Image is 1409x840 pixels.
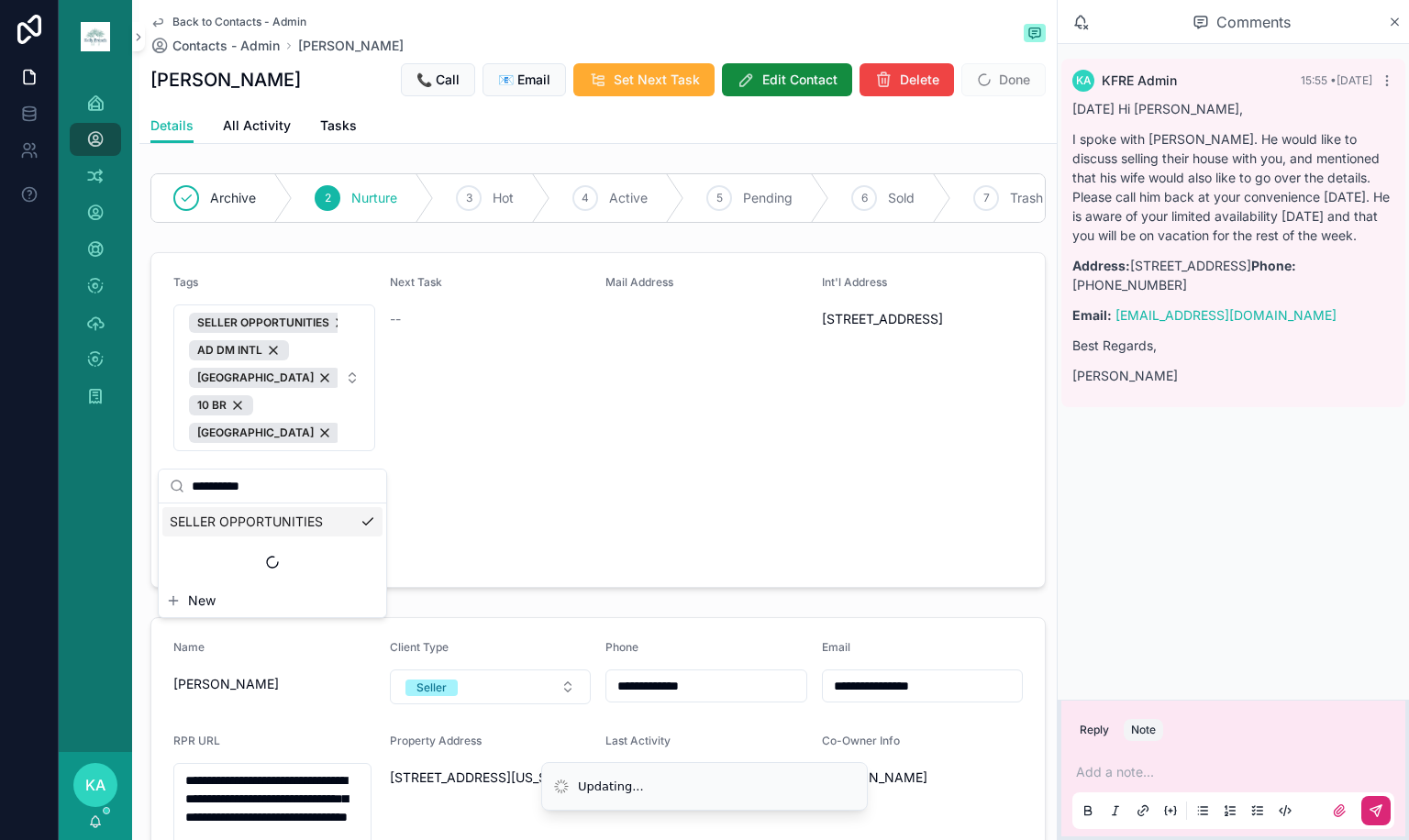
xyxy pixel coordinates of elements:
span: 5 [716,191,723,205]
span: Tasks [320,116,357,135]
button: Delete [860,63,954,96]
span: KA [85,774,105,796]
span: Client Type [390,640,449,654]
button: Reply [1072,719,1116,741]
span: SELLER OPPORTUNITIES [197,315,329,330]
span: Phone [605,640,638,654]
span: Details [150,116,194,135]
span: Mail Address [605,275,673,289]
a: Tasks [320,109,357,146]
span: [STREET_ADDRESS][US_STATE] [390,768,592,787]
span: [STREET_ADDRESS] [822,310,1024,328]
button: New [166,591,379,610]
button: Note [1124,719,1163,741]
span: Last Activity [605,734,671,747]
span: Property Address [390,734,482,747]
button: Unselect 743 [189,423,340,443]
span: 2 [325,191,331,205]
button: Unselect 777 [189,368,340,388]
button: Set Next Task [573,63,715,96]
span: 15:55 • [DATE] [1301,73,1372,87]
button: Unselect 748 [189,313,356,333]
span: KFRE Admin [1102,72,1177,90]
button: Unselect 936 [189,340,289,360]
button: Edit Contact [722,63,852,96]
span: 4 [582,191,589,205]
strong: Email: [1072,307,1112,323]
span: KA [1076,73,1092,88]
span: Name [173,640,205,654]
span: Next Task [390,275,442,289]
span: Co-Owner Info [822,734,900,747]
p: [PERSON_NAME] [1072,366,1394,385]
span: 3 [466,191,472,205]
span: [PERSON_NAME] [822,768,1024,787]
p: [STREET_ADDRESS] [PHONE_NUMBER]‬ [1072,256,1394,294]
span: Pending [743,189,793,207]
span: Back to Contacts - Admin [172,15,306,29]
p: I spoke with [PERSON_NAME]. He would like to discuss selling their house with you, and mentioned ... [1072,129,1394,245]
a: Back to Contacts - Admin [150,15,306,29]
a: [EMAIL_ADDRESS][DOMAIN_NAME] [1115,307,1337,323]
span: New [188,591,216,610]
a: Details [150,109,194,144]
button: Select Button [173,304,375,451]
span: SELLER OPPORTUNITIES [170,513,323,531]
span: Int'l Address [822,275,887,289]
span: 📧 Email [498,71,550,89]
span: [GEOGRAPHIC_DATA] [197,370,314,385]
button: Unselect 764 [189,395,253,415]
span: Contacts - Admin [172,37,280,55]
span: All Activity [223,116,291,135]
span: 6 [861,191,868,205]
span: Active [609,189,648,207]
span: -- [390,310,401,328]
h1: [PERSON_NAME] [150,67,301,93]
strong: Phone: [1251,258,1296,273]
span: Nurture [351,189,397,207]
span: [PERSON_NAME] [173,675,375,693]
span: [GEOGRAPHIC_DATA] [197,426,314,440]
div: Updating... [578,778,644,796]
span: Set Next Task [614,71,700,89]
span: Edit Contact [762,71,838,89]
span: AD DM INTL [197,343,262,358]
span: Sold [888,189,915,207]
span: 📞 Call [416,71,460,89]
img: App logo [81,22,110,51]
span: 7 [983,191,990,205]
p: Best Regards, [1072,336,1394,355]
div: Seller [416,680,447,696]
a: [PERSON_NAME] [298,37,404,55]
div: Suggestions [159,503,386,584]
span: Comments [1216,11,1291,33]
div: Note [1131,723,1156,737]
strong: Address: [1072,258,1130,273]
button: 📧 Email [483,63,566,96]
span: RPR URL [173,734,220,747]
p: [DATE] Hi [PERSON_NAME], [1072,99,1394,118]
button: Select Button [390,669,592,704]
div: scrollable content [59,73,132,437]
button: 📞 Call [401,63,475,96]
span: Hot [493,189,514,207]
span: 10 BR [197,398,227,413]
a: All Activity [223,109,291,146]
span: Email [822,640,850,654]
span: Archive [210,189,256,207]
span: Tags [173,275,198,289]
span: Trash [1010,189,1043,207]
a: Contacts - Admin [150,37,280,55]
span: Delete [900,71,939,89]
